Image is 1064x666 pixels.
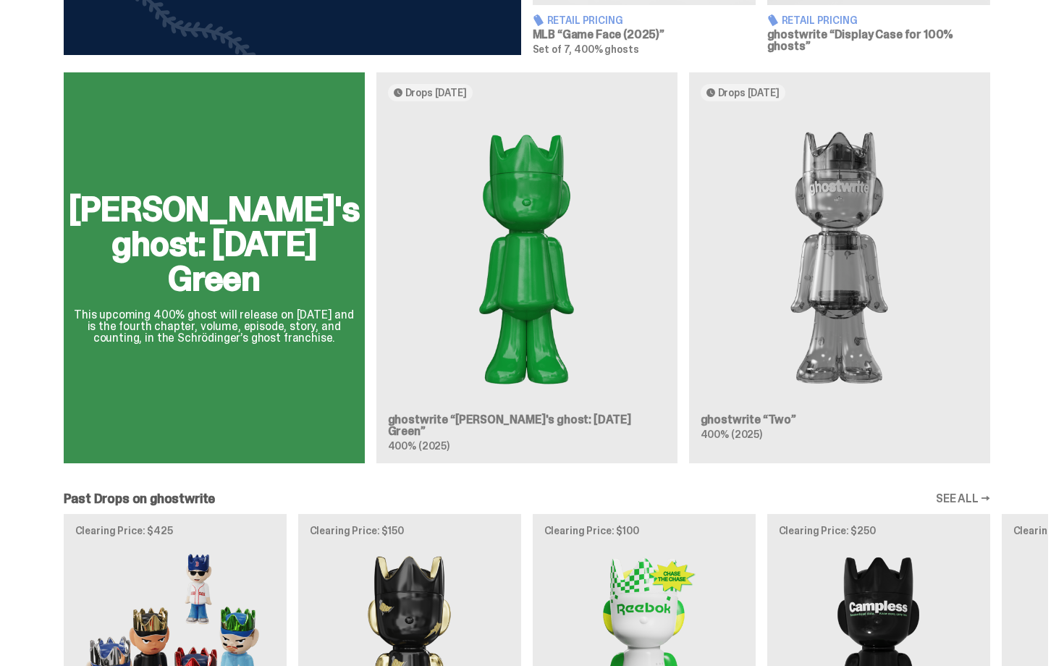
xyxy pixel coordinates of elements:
[388,113,666,402] img: Schrödinger's ghost: Sunday Green
[701,428,762,441] span: 400% (2025)
[701,414,979,426] h3: ghostwrite “Two”
[69,192,360,296] h2: [PERSON_NAME]'s ghost: [DATE] Green
[388,439,449,452] span: 400% (2025)
[388,414,666,437] h3: ghostwrite “[PERSON_NAME]'s ghost: [DATE] Green”
[69,309,360,344] p: This upcoming 400% ghost will release on [DATE] and is the fourth chapter, volume, episode, story...
[310,526,510,536] p: Clearing Price: $150
[547,15,623,25] span: Retail Pricing
[75,526,275,536] p: Clearing Price: $425
[767,29,990,52] h3: ghostwrite “Display Case for 100% ghosts”
[405,87,467,98] span: Drops [DATE]
[376,72,677,463] a: Drops [DATE] Schrödinger's ghost: Sunday Green
[718,87,780,98] span: Drops [DATE]
[64,492,216,505] h2: Past Drops on ghostwrite
[533,29,756,41] h3: MLB “Game Face (2025)”
[533,43,639,56] span: Set of 7, 400% ghosts
[544,526,744,536] p: Clearing Price: $100
[779,526,979,536] p: Clearing Price: $250
[782,15,858,25] span: Retail Pricing
[701,113,979,402] img: Two
[936,493,990,505] a: SEE ALL →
